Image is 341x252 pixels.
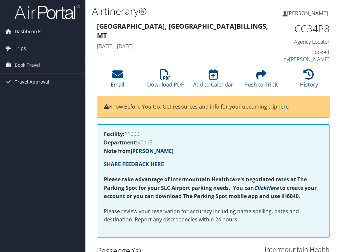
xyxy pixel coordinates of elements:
a: Add to Calendar [193,73,233,88]
a: History [300,73,318,88]
strong: [GEOGRAPHIC_DATA], [GEOGRAPHIC_DATA] Billings, MT [97,22,268,40]
strong: Please take advantage of Intermountain Healthcare's negotiated rates at The Parking Spot for your... [104,176,307,191]
h4: 11000 [104,131,323,137]
a: Email [111,73,124,88]
strong: Note from [104,147,173,155]
a: Here [266,184,279,191]
h4: Booked by [279,48,330,63]
a: here [277,103,289,110]
span: Trips [15,40,26,57]
span: Book Travel [15,57,40,73]
strong: Facility: [104,130,125,138]
img: airportal-logo.png [14,4,80,20]
span: Dashboards [15,23,41,40]
h1: Airtinerary® [92,4,254,18]
span: Travel Approval [15,74,49,90]
a: [PERSON_NAME] [289,56,330,63]
a: [PERSON_NAME] [131,147,173,155]
p: Please review your reservation for accuracy including name spelling, dates and destination. Repor... [104,207,323,224]
h1: CC34P8 [279,22,330,36]
span: [PERSON_NAME] [287,10,328,17]
p: Know Before You Go: Get resources and info for your upcoming trip [104,103,323,111]
h4: [DATE] - [DATE] [97,43,269,50]
strong: Department: [104,139,138,146]
h4: 40115 [104,140,323,145]
a: Click [254,184,266,191]
a: Download PDF [147,73,184,88]
a: [PERSON_NAME] [283,3,334,23]
h4: Agency Locator [279,38,330,45]
a: Push to Tripit [244,73,278,88]
a: SHARE FEEDBACK HERE [104,161,164,168]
